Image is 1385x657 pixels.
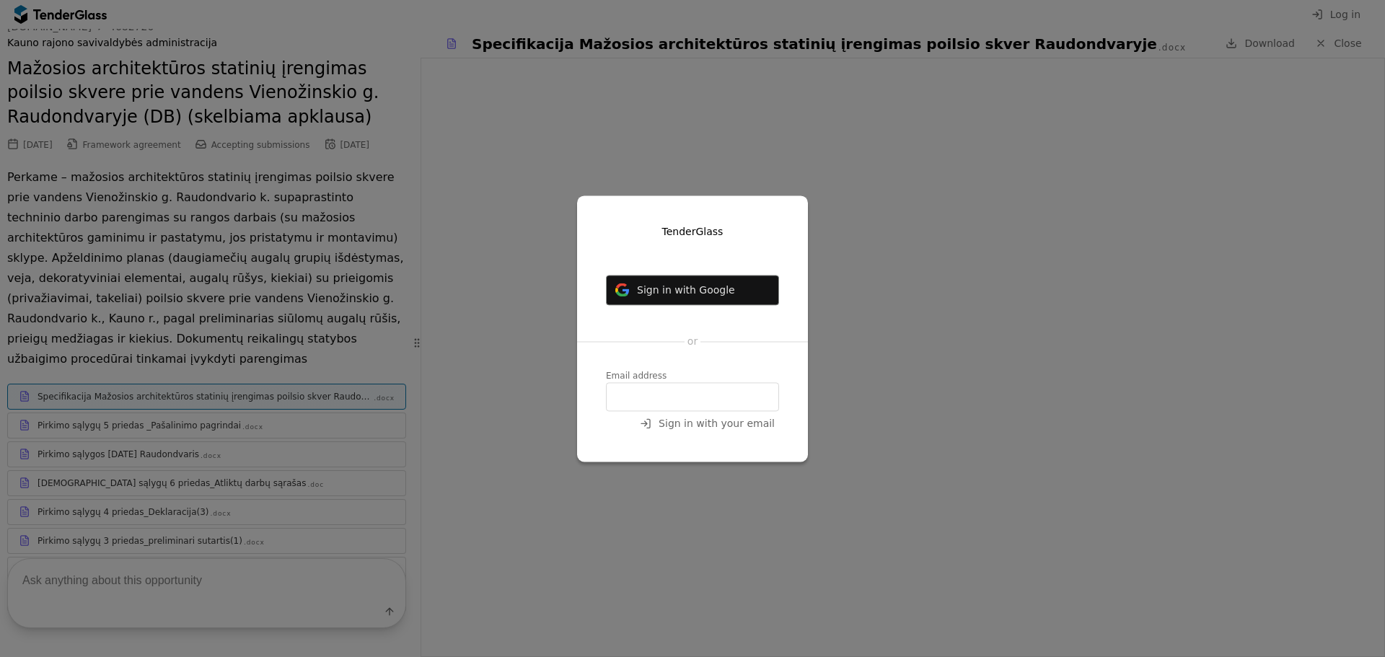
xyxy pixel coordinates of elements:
[606,275,779,305] button: Sign in with Google
[659,418,775,429] span: Sign in with your email
[636,415,779,433] button: Sign in with your email
[662,226,724,237] span: TenderGlass
[606,371,667,381] span: Email address
[687,336,698,348] span: or
[637,284,735,296] span: Sign in with Google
